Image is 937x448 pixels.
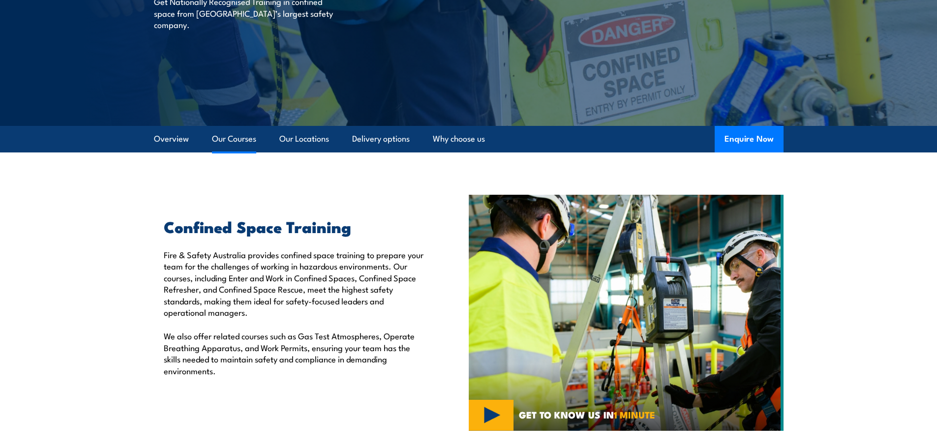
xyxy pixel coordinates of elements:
h2: Confined Space Training [164,219,423,233]
a: Our Locations [279,126,329,152]
span: GET TO KNOW US IN [519,410,655,419]
strong: 1 MINUTE [614,407,655,421]
a: Why choose us [433,126,485,152]
a: Overview [154,126,189,152]
button: Enquire Now [715,126,784,152]
p: Fire & Safety Australia provides confined space training to prepare your team for the challenges ... [164,249,423,318]
img: Confined Space Courses Australia [469,195,784,431]
a: Delivery options [352,126,410,152]
a: Our Courses [212,126,256,152]
p: We also offer related courses such as Gas Test Atmospheres, Operate Breathing Apparatus, and Work... [164,330,423,376]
